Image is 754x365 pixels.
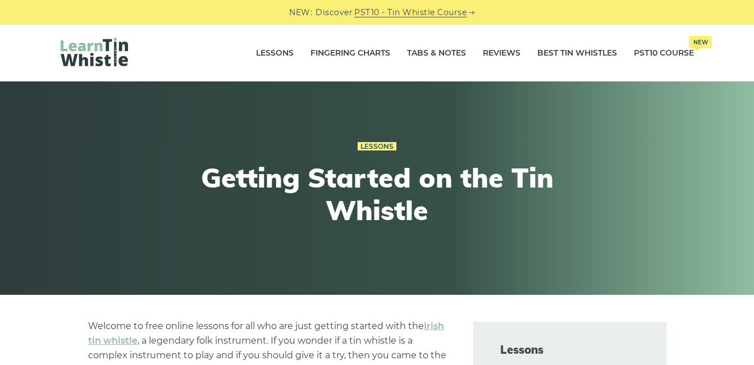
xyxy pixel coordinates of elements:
[537,39,617,67] a: Best Tin Whistles
[634,39,694,67] a: PST10 CourseNew
[256,39,294,67] a: Lessons
[171,162,584,226] h1: Getting Started on the Tin Whistle
[407,39,466,67] a: Tabs & Notes
[358,142,396,151] a: Lessons
[483,39,520,67] a: Reviews
[310,39,390,67] a: Fingering Charts
[61,38,128,66] img: LearnTinWhistle.com
[689,36,712,48] span: New
[500,342,639,358] span: Lessons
